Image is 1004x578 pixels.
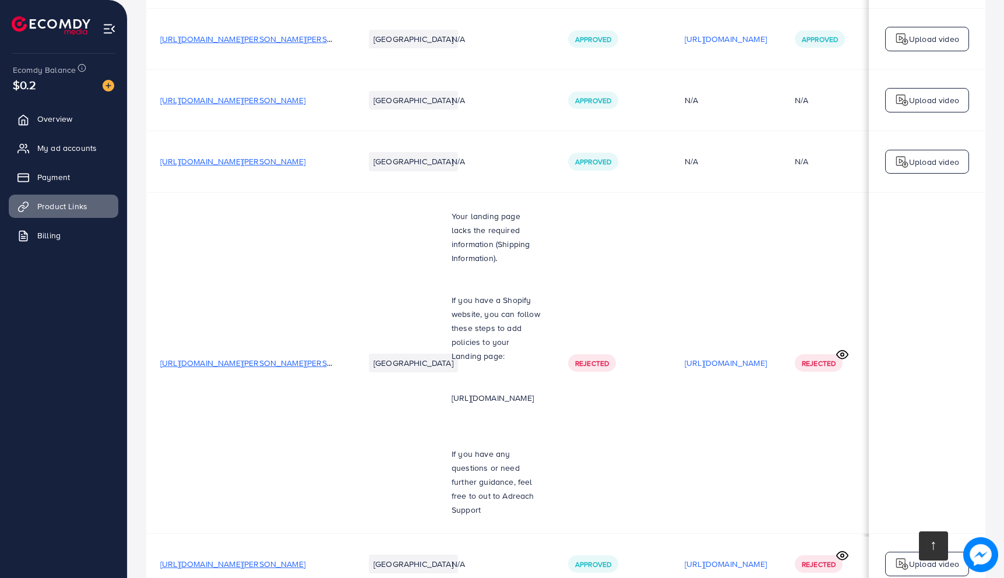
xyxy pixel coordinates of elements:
[160,357,368,369] span: [URL][DOMAIN_NAME][PERSON_NAME][PERSON_NAME]
[37,113,72,125] span: Overview
[452,558,465,570] span: N/A
[9,224,118,247] a: Billing
[37,230,61,241] span: Billing
[802,358,836,368] span: Rejected
[37,142,97,154] span: My ad accounts
[575,96,611,105] span: Approved
[12,16,90,34] img: logo
[795,156,808,167] div: N/A
[575,559,611,569] span: Approved
[9,136,118,160] a: My ad accounts
[575,157,611,167] span: Approved
[369,555,458,573] li: [GEOGRAPHIC_DATA]
[369,354,458,372] li: [GEOGRAPHIC_DATA]
[103,22,116,36] img: menu
[160,33,368,45] span: [URL][DOMAIN_NAME][PERSON_NAME][PERSON_NAME]
[452,33,465,45] span: N/A
[452,391,540,405] p: [URL][DOMAIN_NAME]
[575,358,609,368] span: Rejected
[160,94,305,106] span: [URL][DOMAIN_NAME][PERSON_NAME]
[909,32,959,46] p: Upload video
[13,64,76,76] span: Ecomdy Balance
[160,558,305,570] span: [URL][DOMAIN_NAME][PERSON_NAME]
[685,156,767,167] div: N/A
[369,30,458,48] li: [GEOGRAPHIC_DATA]
[452,447,540,517] p: If you have any questions or need further guidance, feel free to out to Adreach Support
[9,195,118,218] a: Product Links
[802,34,838,44] span: Approved
[895,93,909,107] img: logo
[160,156,305,167] span: [URL][DOMAIN_NAME][PERSON_NAME]
[9,165,118,189] a: Payment
[909,557,959,571] p: Upload video
[37,200,87,212] span: Product Links
[802,559,836,569] span: Rejected
[795,94,808,106] div: N/A
[895,32,909,46] img: logo
[685,356,767,370] p: [URL][DOMAIN_NAME]
[37,171,70,183] span: Payment
[452,94,465,106] span: N/A
[452,156,465,167] span: N/A
[9,107,118,131] a: Overview
[685,557,767,571] p: [URL][DOMAIN_NAME]
[575,34,611,44] span: Approved
[452,293,540,363] p: If you have a Shopify website, you can follow these steps to add policies to your Landing page:
[895,155,909,169] img: logo
[909,155,959,169] p: Upload video
[369,91,458,110] li: [GEOGRAPHIC_DATA]
[963,537,998,572] img: image
[11,73,38,96] span: $0.2
[909,93,959,107] p: Upload video
[369,152,458,171] li: [GEOGRAPHIC_DATA]
[452,209,540,265] p: Your landing page lacks the required information (Shipping Information).
[685,94,767,106] div: N/A
[895,557,909,571] img: logo
[685,32,767,46] p: [URL][DOMAIN_NAME]
[103,80,114,91] img: image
